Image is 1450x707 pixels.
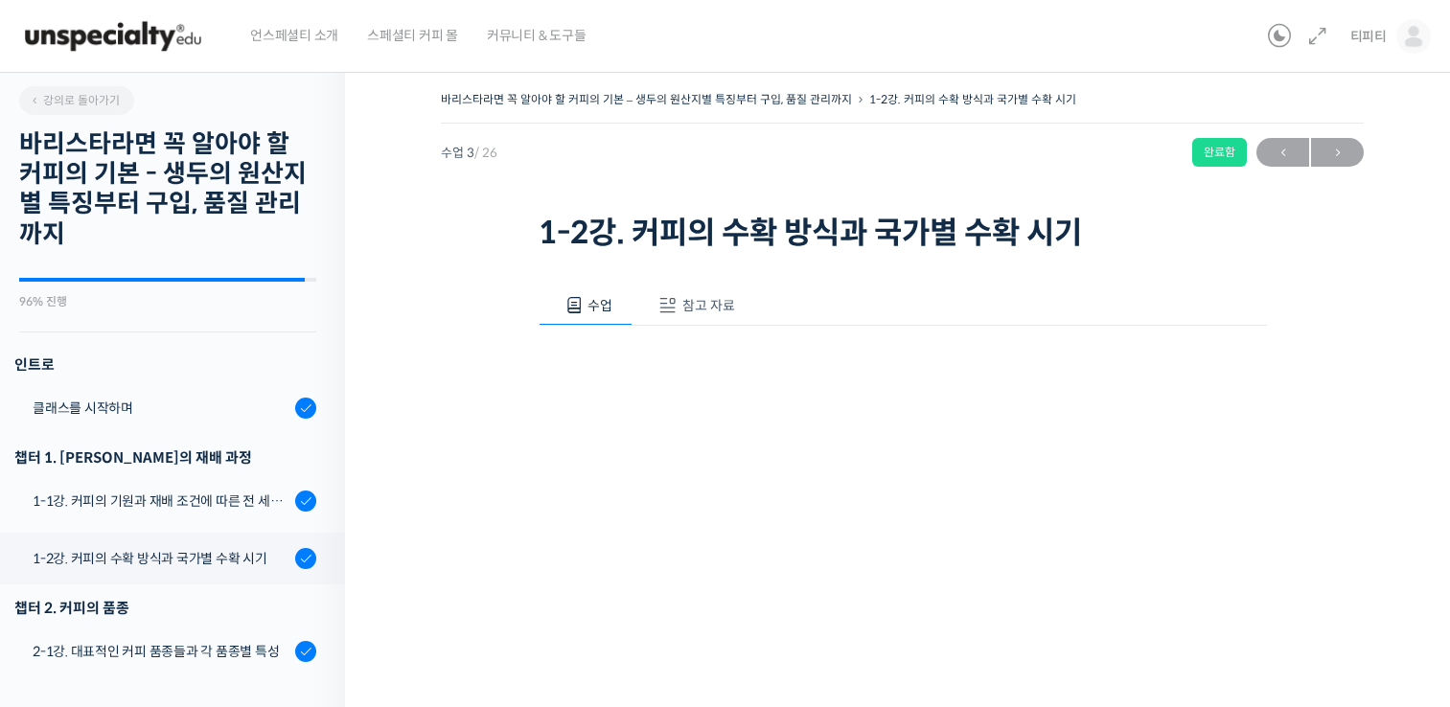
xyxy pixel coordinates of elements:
[19,296,316,308] div: 96% 진행
[1192,138,1247,167] div: 완료함
[14,595,316,621] div: 챕터 2. 커피의 품종
[33,490,289,512] div: 1-1강. 커피의 기원과 재배 조건에 따른 전 세계 산지의 분포
[33,398,289,419] div: 클래스를 시작하며
[682,297,735,314] span: 참고 자료
[33,548,289,569] div: 1-2강. 커피의 수확 방식과 국가별 수확 시기
[441,147,497,159] span: 수업 3
[19,129,316,249] h2: 바리스타라면 꼭 알아야 할 커피의 기본 - 생두의 원산지별 특징부터 구입, 품질 관리까지
[33,641,289,662] div: 2-1강. 대표적인 커피 품종들과 각 품종별 특성
[474,145,497,161] span: / 26
[587,297,612,314] span: 수업
[1256,140,1309,166] span: ←
[14,445,316,470] div: 챕터 1. [PERSON_NAME]의 재배 과정
[1311,140,1364,166] span: →
[441,92,852,106] a: 바리스타라면 꼭 알아야 할 커피의 기본 – 생두의 원산지별 특징부터 구입, 품질 관리까지
[1311,138,1364,167] a: 다음→
[1256,138,1309,167] a: ←이전
[19,86,134,115] a: 강의로 돌아가기
[1350,28,1387,45] span: 티피티
[29,93,120,107] span: 강의로 돌아가기
[869,92,1076,106] a: 1-2강. 커피의 수확 방식과 국가별 수확 시기
[14,352,316,377] h3: 인트로
[539,215,1267,251] h1: 1-2강. 커피의 수확 방식과 국가별 수확 시기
